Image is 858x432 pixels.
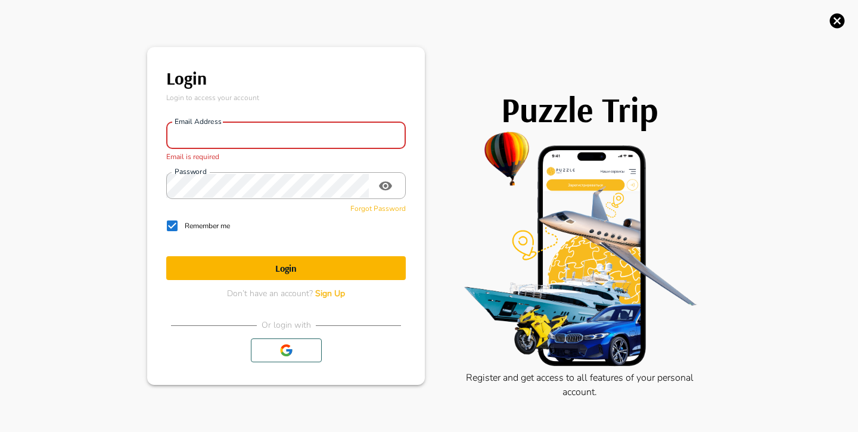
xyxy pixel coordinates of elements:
span: Forgot Password [350,204,406,213]
label: Password [175,167,206,177]
button: Login [166,256,406,280]
p: Register and get access to all features of your personal account. [449,371,711,399]
p: Don’t have an account? [227,287,345,300]
span: Sign Up [315,288,345,299]
h6: Login [166,64,406,92]
p: Login to access your account [166,92,406,103]
img: PuzzleTrip [449,130,711,368]
p: Or login with [262,319,311,331]
h1: Puzzle Trip [449,89,711,130]
p: Remember me [185,220,230,231]
h1: Login [166,263,406,274]
p: Email is required [166,151,397,163]
button: toggle password visibility [374,174,397,198]
label: Email address [175,117,222,127]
